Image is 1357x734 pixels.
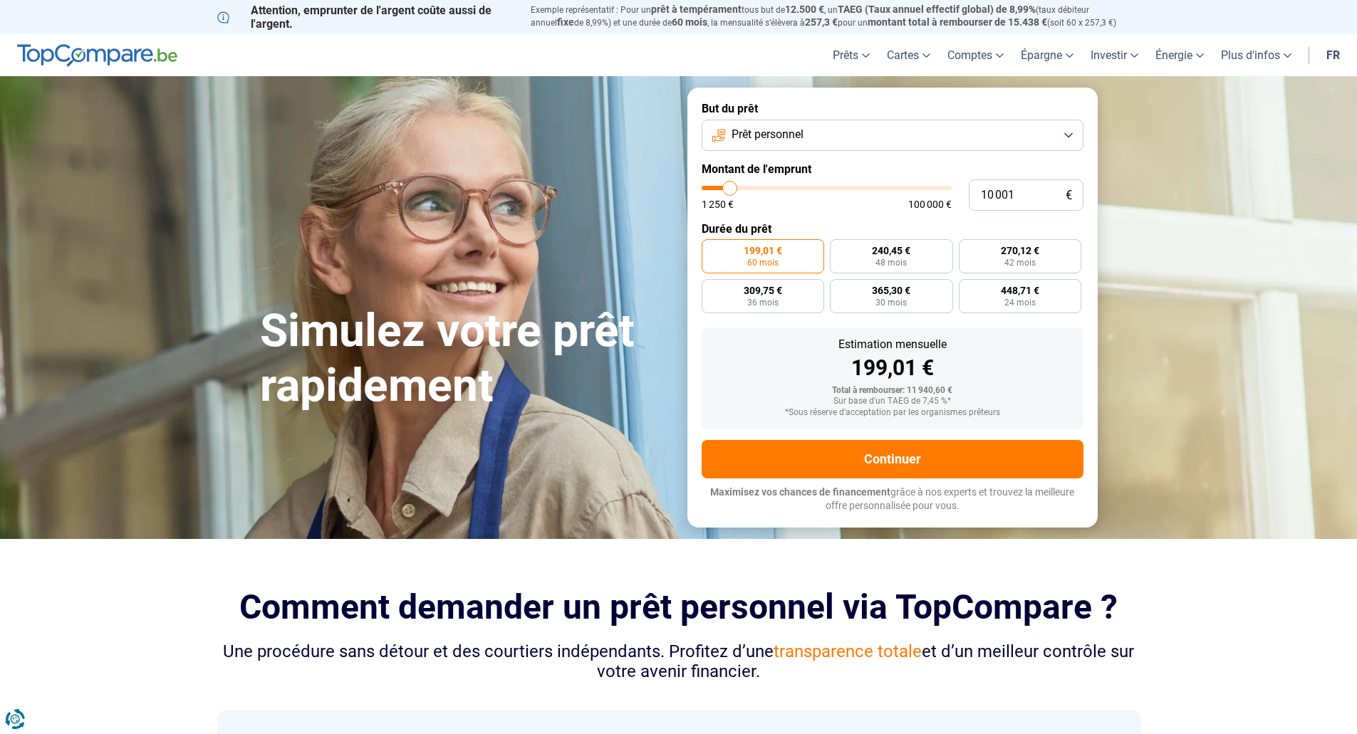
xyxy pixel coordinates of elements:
[872,246,910,256] span: 240,45 €
[702,199,734,209] span: 1 250 €
[217,641,1140,683] div: Une procédure sans détour et des courtiers indépendants. Profitez d’une et d’un meilleur contrôle...
[17,44,177,67] img: TopCompare
[1001,246,1039,256] span: 270,12 €
[557,16,574,28] span: fixe
[878,34,939,76] a: Cartes
[713,397,1072,407] div: Sur base d'un TAEG de 7,45 %*
[1004,258,1036,267] span: 42 mois
[1212,34,1300,76] a: Plus d'infos
[702,440,1083,478] button: Continuer
[732,127,804,142] span: Prêt personnel
[713,357,1072,379] div: 199,01 €
[713,408,1072,418] div: *Sous réserve d'acceptation par les organismes prêteurs
[702,162,1083,176] label: Montant de l'emprunt
[785,4,824,15] span: 12.500 €
[531,4,1140,29] p: Exemple représentatif : Pour un tous but de , un (taux débiteur annuel de 8,99%) et une durée de ...
[702,486,1083,513] p: grâce à nos experts et trouvez la meilleure offre personnalisée pour vous.
[702,102,1083,115] label: But du prêt
[260,304,670,414] h1: Simulez votre prêt rapidement
[217,4,514,31] p: Attention, emprunter de l'argent coûte aussi de l'argent.
[747,298,779,307] span: 36 mois
[1318,34,1348,76] a: fr
[908,199,952,209] span: 100 000 €
[1001,285,1039,295] span: 448,71 €
[1082,34,1147,76] a: Investir
[651,4,742,15] span: prêt à tempérament
[1147,34,1212,76] a: Énergie
[710,486,890,498] span: Maximisez vos chances de financement
[872,285,910,295] span: 365,30 €
[702,222,1083,236] label: Durée du prêt
[1004,298,1036,307] span: 24 mois
[805,16,838,28] span: 257,3 €
[875,258,907,267] span: 48 mois
[875,298,907,307] span: 30 mois
[744,246,782,256] span: 199,01 €
[747,258,779,267] span: 60 mois
[1012,34,1082,76] a: Épargne
[672,16,707,28] span: 60 mois
[217,587,1140,626] h2: Comment demander un prêt personnel via TopCompare ?
[744,285,782,295] span: 309,75 €
[713,339,1072,350] div: Estimation mensuelle
[713,386,1072,396] div: Total à rembourser: 11 940,60 €
[824,34,878,76] a: Prêts
[838,4,1036,15] span: TAEG (Taux annuel effectif global) de 8,99%
[1066,189,1072,201] span: €
[774,641,922,661] span: transparence totale
[868,16,1047,28] span: montant total à rembourser de 15.438 €
[702,120,1083,151] button: Prêt personnel
[939,34,1012,76] a: Comptes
